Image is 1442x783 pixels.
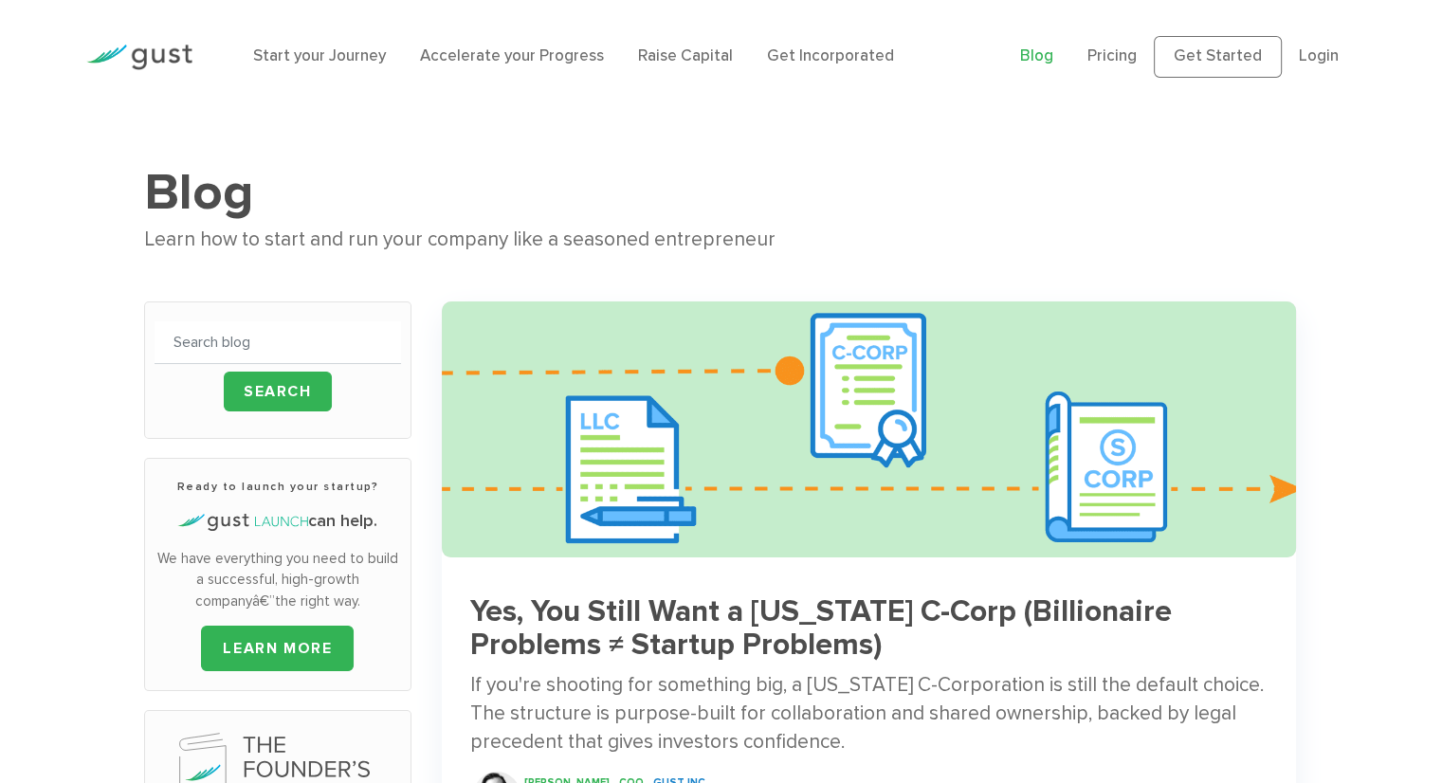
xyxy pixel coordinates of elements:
[1020,46,1053,65] a: Blog
[155,478,401,495] h3: Ready to launch your startup?
[144,224,1298,256] div: Learn how to start and run your company like a seasoned entrepreneur
[767,46,894,65] a: Get Incorporated
[420,46,604,65] a: Accelerate your Progress
[638,46,733,65] a: Raise Capital
[86,45,192,70] img: Gust Logo
[144,161,1298,224] h1: Blog
[470,671,1268,757] div: If you're shooting for something big, a [US_STATE] C-Corporation is still the default choice. The...
[1154,36,1282,78] a: Get Started
[470,595,1268,662] h3: Yes, You Still Want a [US_STATE] C-Corp (Billionaire Problems ≠ Startup Problems)
[224,372,332,411] input: Search
[1087,46,1137,65] a: Pricing
[201,626,354,671] a: LEARN MORE
[1299,46,1339,65] a: Login
[442,301,1296,557] img: S Corporation Llc Startup Tax Savings Hero 745a637daab6798955651138ffe46d682c36e4ed50c581f4efd756...
[253,46,386,65] a: Start your Journey
[155,548,401,612] p: We have everything you need to build a successful, high-growth companyâ€”the right way.
[155,321,401,364] input: Search blog
[155,509,401,534] h4: can help.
